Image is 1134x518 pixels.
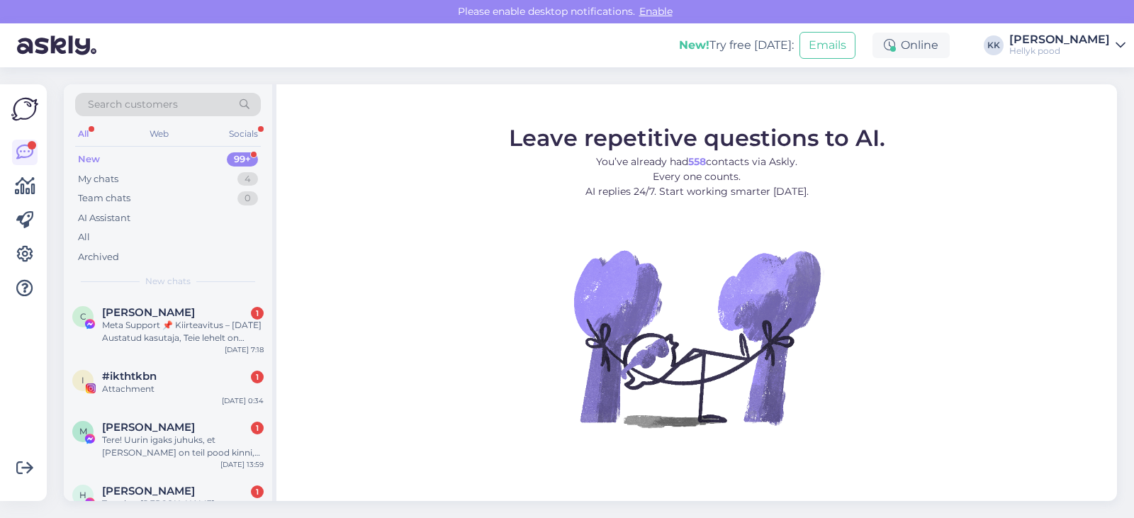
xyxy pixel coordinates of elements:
div: Web [147,125,172,143]
span: #ikthtkbn [102,370,157,383]
div: 1 [251,422,264,434]
div: 99+ [227,152,258,167]
div: All [75,125,91,143]
div: 1 [251,307,264,320]
span: M [79,426,87,437]
div: [PERSON_NAME] [1009,34,1110,45]
b: New! [679,38,709,52]
div: KK [984,35,1004,55]
button: Emails [799,32,855,59]
div: 1 [251,371,264,383]
span: C [80,311,86,322]
div: AI Assistant [78,211,130,225]
div: Online [872,33,950,58]
span: Marika Kundla [102,421,195,434]
div: [DATE] 7:18 [225,344,264,355]
div: Hellyk pood [1009,45,1110,57]
div: [DATE] 13:59 [220,459,264,470]
div: Socials [226,125,261,143]
div: Meta Support 📌 Kiirteavitus – [DATE] Austatud kasutaja, Teie lehelt on tuvastatud sisu, mis võib ... [102,319,264,344]
span: H [79,490,86,500]
a: [PERSON_NAME]Hellyk pood [1009,34,1125,57]
p: You’ve already had contacts via Askly. Every one counts. AI replies 24/7. Start working smarter [... [509,154,885,199]
span: Clara Dongo [102,306,195,319]
span: Leave repetitive questions to AI. [509,124,885,152]
span: Search customers [88,97,178,112]
div: Team chats [78,191,130,205]
div: [DATE] 0:34 [222,395,264,406]
b: 558 [688,155,706,168]
span: i [82,375,84,385]
img: No Chat active [569,210,824,466]
span: New chats [145,275,191,288]
span: Helerin Mõttus [102,485,195,497]
span: Enable [635,5,677,18]
div: Attachment [102,383,264,395]
div: 0 [237,191,258,205]
div: Try free [DATE]: [679,37,794,54]
img: Askly Logo [11,96,38,123]
div: 1 [251,485,264,498]
div: Archived [78,250,119,264]
div: New [78,152,100,167]
div: My chats [78,172,118,186]
div: Tere! Uurin igaks juhuks, et [PERSON_NAME] on teil pood kinni, jah? :) [102,434,264,459]
div: 4 [237,172,258,186]
div: All [78,230,90,244]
